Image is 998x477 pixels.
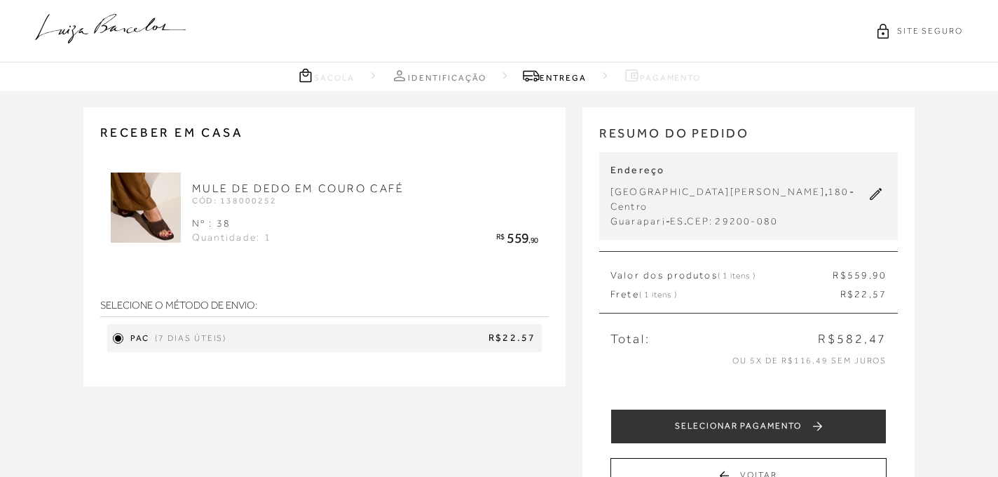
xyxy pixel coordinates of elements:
strong: SELECIONE O MÉTODO DE ENVIO: [100,294,549,317]
span: Guarapari [610,215,666,227]
span: Centro [610,201,648,212]
span: Total: [610,330,650,348]
img: MULE DE DEDO EM COURO CAFÉ [111,173,181,243]
p: Endereço [610,163,866,177]
div: CÓD: 138000252 [192,196,538,205]
span: 559 [507,230,528,246]
span: ,90 [528,236,538,244]
button: SELECIONAR PAGAMENTO [610,409,887,444]
span: ( 1 itens ) [639,290,677,300]
span: R$22.57 [232,331,535,345]
h2: Receber em casa [100,124,549,141]
div: - . [610,214,866,229]
h2: RESUMO DO PEDIDO [599,124,898,153]
span: Valor dos produtos [610,269,756,283]
span: Nº : 38 [192,217,231,229]
div: Quantidade: 1 [192,231,271,247]
div: , - [610,184,866,214]
span: [GEOGRAPHIC_DATA][PERSON_NAME] [610,186,825,197]
span: CEP: [687,215,713,227]
a: MULE DE DEDO EM COURO CAFÉ [192,182,404,195]
span: Frete [610,288,677,302]
a: Pagamento [623,67,701,84]
a: Identificação [391,67,486,84]
span: PAC [130,332,150,344]
a: Entrega [523,67,586,84]
span: ES [670,215,684,227]
span: R$ [496,232,504,241]
span: (7 dias úteis) [155,332,226,344]
a: Sacola [297,67,355,84]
